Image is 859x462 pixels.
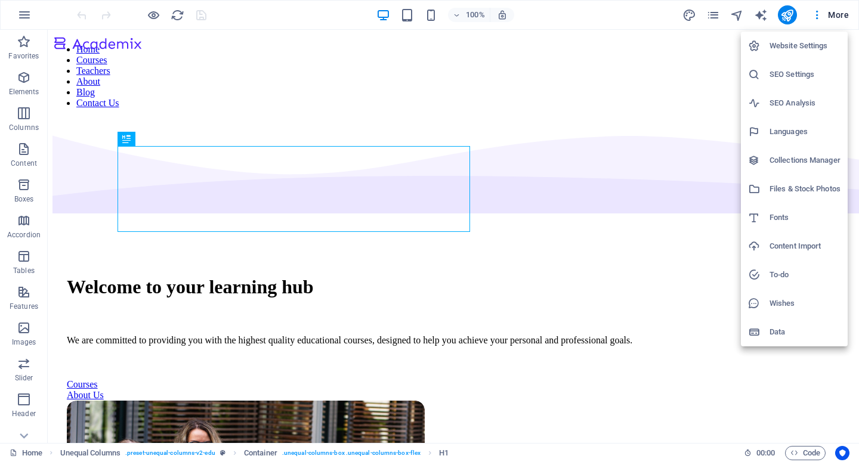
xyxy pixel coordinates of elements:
h6: Wishes [770,296,841,311]
h6: Website Settings [770,39,841,53]
h6: SEO Settings [770,67,841,82]
h6: Content Import [770,239,841,253]
h6: SEO Analysis [770,96,841,110]
h6: Collections Manager [770,153,841,168]
h6: Files & Stock Photos [770,182,841,196]
h6: Data [770,325,841,339]
h6: Fonts [770,210,841,225]
h6: To-do [770,268,841,282]
h6: Languages [770,125,841,139]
